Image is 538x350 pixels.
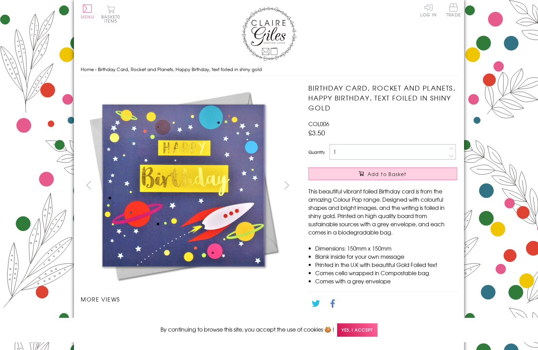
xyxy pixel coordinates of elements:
[308,149,325,155] label: Quantity
[81,66,94,72] a: Home
[315,277,457,285] li: Comes with a grey envelope
[81,4,94,19] button: Menu
[98,66,262,72] span: Birthday Card, Rocket and Planets, Happy Birthday, text foiled in shiny gold
[279,177,295,193] button: next
[308,120,329,128] span: COL006
[188,310,241,325] li: Carousel Page 3
[81,310,295,340] ul: Carousel Pagination
[446,3,461,18] a: Trade
[337,323,377,337] span: Yes, I accept
[101,5,120,23] button: Basket0 items
[104,14,120,24] span: 0 items
[295,83,500,288] img: Birthday Card, Rocket and Planets, Happy Birthday, text foiled in shiny gold
[81,63,457,77] nav: breadcrumbs
[315,260,457,269] li: Printed in the U.K with beautiful Gold Foiled text
[308,83,457,112] h1: Birthday Card, Rocket and Planets, Happy Birthday, text foiled in shiny gold
[308,128,325,137] span: £3.50
[420,3,437,17] a: Log In
[315,252,457,260] li: Blank inside for your own message
[81,310,134,325] li: Carousel Page 1 (Current Slide)
[134,310,188,325] li: Carousel Page 2
[242,7,296,61] img: Claire Giles Greetings Cards
[315,269,457,277] li: Comes cello wrapped in Compostable bag
[81,14,94,20] span: Menu
[446,3,461,17] span: Trade
[308,167,457,180] button: Add to Basket
[368,171,407,177] span: Add to Basket
[95,66,97,72] span: ›
[315,244,457,252] li: Dimensions: 150mm x 150mm
[81,177,96,193] button: prev
[241,310,295,325] li: Carousel Page 4
[81,295,295,303] h3: More views
[308,187,457,236] p: This beautiful vibrant foiled Birthday card is from the amazing Colour Pop range. Designed with c...
[81,83,286,288] img: Birthday Card, Rocket and Planets, Happy Birthday, text foiled in shiny gold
